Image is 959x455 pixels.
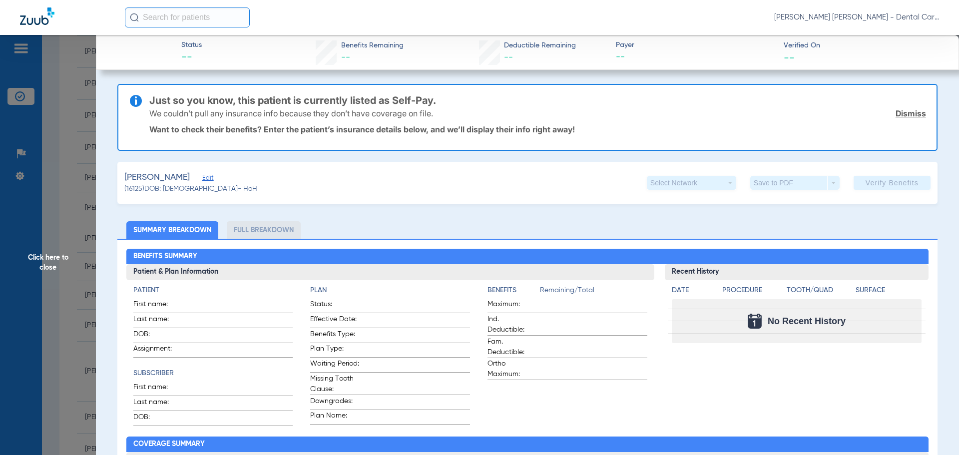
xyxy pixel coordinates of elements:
span: -- [181,51,202,65]
span: -- [504,53,513,62]
span: Plan Name: [310,411,359,424]
a: Dismiss [896,108,926,118]
img: Calendar [748,314,762,329]
span: Effective Date: [310,314,359,328]
span: Benefits Remaining [341,40,404,51]
span: Ind. Deductible: [487,314,536,335]
span: Payer [616,40,775,50]
span: -- [616,51,775,63]
h4: Surface [856,285,922,296]
h4: Tooth/Quad [787,285,853,296]
span: No Recent History [768,316,846,326]
span: Maximum: [487,299,536,313]
span: First name: [133,299,182,313]
h3: Just so you know, this patient is currently listed as Self-Pay. [149,95,926,105]
span: Assignment: [133,344,182,357]
span: Ortho Maximum: [487,359,536,380]
h4: Procedure [722,285,783,296]
p: We couldn’t pull any insurance info because they don’t have coverage on file. [149,108,433,118]
h4: Patient [133,285,293,296]
h3: Patient & Plan Information [126,264,654,280]
span: DOB: [133,329,182,343]
li: Summary Breakdown [126,221,218,239]
span: First name: [133,382,182,396]
h2: Benefits Summary [126,249,929,265]
img: Search Icon [130,13,139,22]
span: Benefits Type: [310,329,359,343]
span: Remaining/Total [540,285,647,299]
h2: Coverage Summary [126,437,929,453]
h4: Subscriber [133,368,293,379]
span: [PERSON_NAME] [124,171,190,184]
li: Full Breakdown [227,221,301,239]
app-breakdown-title: Benefits [487,285,540,299]
img: info-icon [130,95,142,107]
span: Missing Tooth Clause: [310,374,359,395]
span: Edit [202,174,211,184]
h4: Plan [310,285,470,296]
span: Status: [310,299,359,313]
span: Deductible Remaining [504,40,576,51]
span: -- [341,53,350,62]
app-breakdown-title: Procedure [722,285,783,299]
app-breakdown-title: Tooth/Quad [787,285,853,299]
p: Want to check their benefits? Enter the patient’s insurance details below, and we’ll display thei... [149,124,926,134]
span: Last name: [133,397,182,411]
span: Status [181,40,202,50]
input: Search for patients [125,7,250,27]
h4: Benefits [487,285,540,296]
span: Fam. Deductible: [487,337,536,358]
span: Downgrades: [310,396,359,410]
span: Plan Type: [310,344,359,357]
span: Verified On [784,40,943,51]
span: [PERSON_NAME] [PERSON_NAME] - Dental Care of [PERSON_NAME] [774,12,939,22]
h4: Date [672,285,714,296]
span: Last name: [133,314,182,328]
app-breakdown-title: Surface [856,285,922,299]
span: DOB: [133,412,182,426]
img: Zuub Logo [20,7,54,25]
app-breakdown-title: Date [672,285,714,299]
span: -- [784,52,795,62]
h3: Recent History [665,264,929,280]
span: Waiting Period: [310,359,359,372]
span: (16125) DOB: [DEMOGRAPHIC_DATA] - HoH [124,184,257,194]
